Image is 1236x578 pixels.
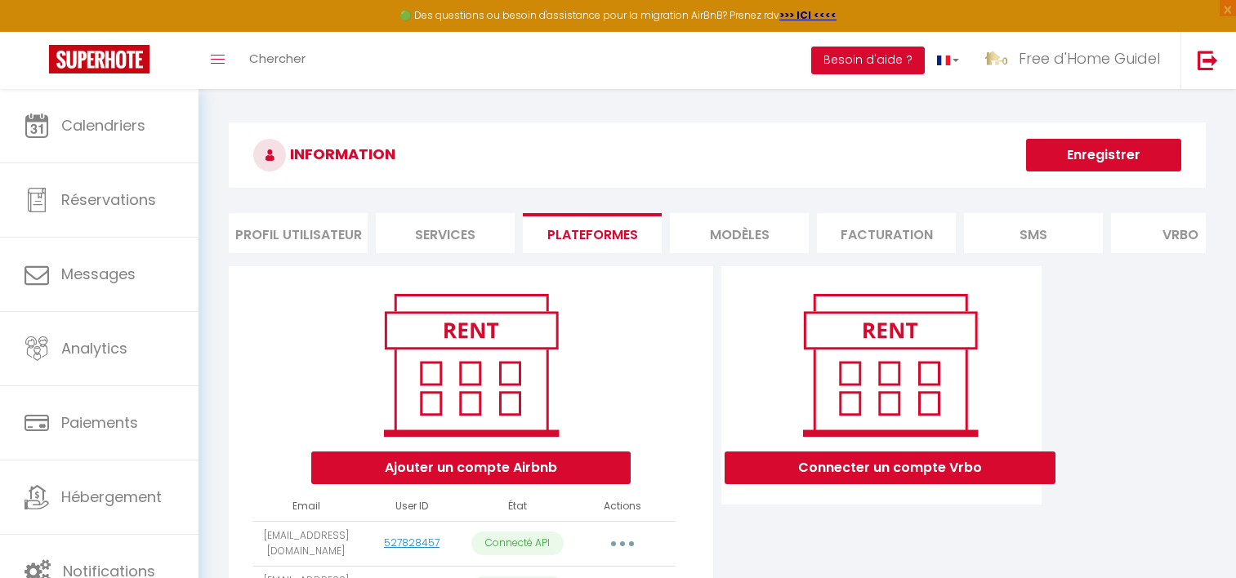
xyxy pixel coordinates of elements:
th: État [465,492,570,521]
img: logout [1198,50,1218,70]
li: Plateformes [523,213,662,253]
span: Hébergement [61,487,162,507]
th: User ID [359,492,464,521]
th: Email [253,492,359,521]
span: Paiements [61,412,138,433]
span: Réservations [61,189,156,210]
a: 527828457 [384,536,440,549]
button: Besoin d'aide ? [811,47,925,74]
li: Profil Utilisateur [229,213,368,253]
a: Chercher [237,32,318,89]
p: Connecté API [471,531,564,555]
button: Connecter un compte Vrbo [725,451,1055,484]
img: rent.png [786,287,994,443]
li: Facturation [817,213,956,253]
li: SMS [964,213,1103,253]
span: Analytics [61,338,127,358]
h3: INFORMATION [229,122,1206,188]
button: Enregistrer [1026,139,1181,171]
button: Ajouter un compte Airbnb [311,451,631,484]
span: Calendriers [61,115,145,136]
li: Services [376,213,515,253]
span: Messages [61,264,136,284]
img: rent.png [367,287,575,443]
a: >>> ICI <<<< [779,8,837,22]
span: Chercher [249,50,306,67]
img: ... [984,47,1008,71]
span: Free d'Home Guidel [1019,48,1160,69]
a: ... Free d'Home Guidel [971,32,1180,89]
td: [EMAIL_ADDRESS][DOMAIN_NAME] [253,521,359,566]
li: MODÈLES [670,213,809,253]
th: Actions [570,492,676,521]
img: Super Booking [49,45,149,73]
